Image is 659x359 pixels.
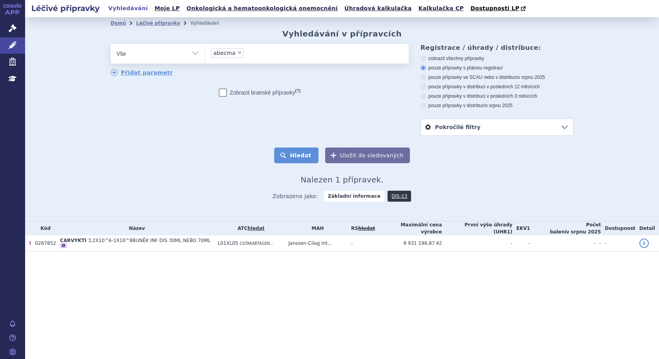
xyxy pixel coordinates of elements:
[421,44,573,51] h3: Registrace / úhrady / distribuce:
[60,243,67,248] div: O
[639,239,649,248] a: detail
[375,221,442,235] th: Maximální cena výrobce
[388,191,411,202] a: DIS-13
[421,84,573,90] label: pouze přípravky v distribuci v posledních 12 měsících
[248,226,264,231] a: hledat
[347,235,375,251] td: -
[421,93,573,99] label: pouze přípravky v distribuci v posledních 3 měsících
[246,48,275,58] input: abecma
[88,238,210,243] span: 3,2X10^6-1X10^8BUNĚK INF DIS 30ML NEBO 70ML
[237,50,242,55] span: ×
[421,55,573,62] label: zobrazit všechny přípravky
[218,241,238,246] span: L01XL05
[219,89,301,97] label: Zobrazit bratrské přípravky
[111,69,173,76] a: Přidat parametr
[358,226,375,231] del: hledat
[601,221,635,235] th: Dostupnost
[25,3,106,14] h2: Léčivé přípravky
[416,3,466,14] a: Kalkulačka CP
[566,229,601,235] span: v srpnu 2025
[300,175,384,184] span: Nalezen 1 přípravek.
[324,191,384,202] strong: Základní informace
[601,235,635,251] td: -
[284,235,347,251] td: Janssen-Cilag Int...
[214,221,284,235] th: ATC
[282,29,402,38] h2: Vyhledávání v přípravcích
[56,221,214,235] th: Název
[213,50,235,56] span: abecma
[442,221,513,235] th: První výše úhrady (UHR1)
[421,74,573,80] label: pouze přípravky ve SCAU nebo v distribuci
[358,226,375,231] a: vyhledávání neobsahuje žádnou platnou referenční skupinu
[421,65,573,71] label: pouze přípravky s platnou registrací
[106,3,150,14] a: Vyhledávání
[421,102,573,109] label: pouze přípravky v distribuci
[274,148,319,163] button: Hledat
[512,221,530,235] th: EKV1
[512,235,530,251] td: -
[29,241,31,246] span: U tohoto přípravku vypisujeme SCUP.
[184,3,340,14] a: Onkologická a hematoonkologická onemocnění
[295,88,300,93] abbr: (?)
[273,191,318,202] span: Zobrazeno jako:
[60,238,86,243] span: CARVYKTI
[470,5,519,11] span: Dostupnosti LP
[421,119,573,135] a: Pokročilé filtry
[111,20,126,26] a: Domů
[342,3,414,14] a: Úhradová kalkulačka
[136,20,180,26] a: Léčivé přípravky
[347,221,375,235] th: RS
[530,235,595,251] td: -
[635,221,659,235] th: Detail
[468,3,530,14] a: Dostupnosti LP
[325,148,410,163] button: Uložit do sledovaných
[240,241,273,246] span: CILTAKABTAGEN...
[31,221,56,235] th: Kód
[375,235,442,251] td: 9 931 196,87 Kč
[284,221,347,235] th: MAH
[190,17,229,29] li: Vyhledávání
[595,235,601,251] td: -
[485,103,512,108] span: v srpnu 2025
[152,3,182,14] a: Moje LP
[518,75,545,80] span: v srpnu 2025
[442,235,513,251] td: -
[530,221,601,235] th: Počet balení
[31,235,56,251] td: 0267852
